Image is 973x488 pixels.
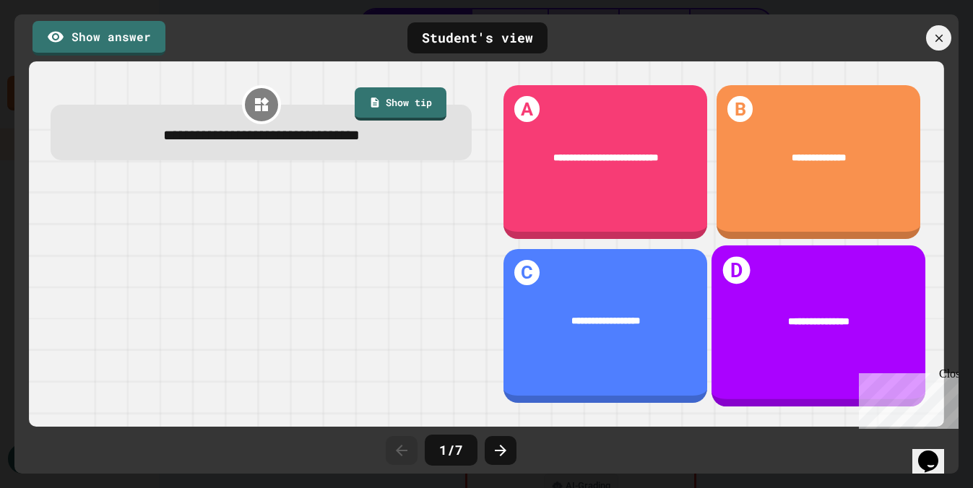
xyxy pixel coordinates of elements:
h1: B [727,96,753,122]
div: Student's view [407,22,548,53]
h1: C [514,260,540,286]
div: 1 / 7 [425,435,477,466]
div: Chat with us now!Close [6,6,100,92]
a: Show answer [33,21,165,56]
iframe: chat widget [912,430,959,474]
a: Show tip [355,87,446,121]
h1: D [723,256,750,283]
iframe: chat widget [853,367,959,429]
h1: A [514,96,540,122]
